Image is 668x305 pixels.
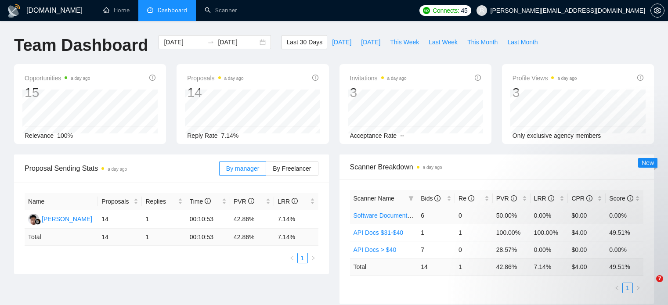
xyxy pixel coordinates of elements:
[459,195,474,202] span: Re
[496,195,517,202] span: PVR
[479,7,485,14] span: user
[493,258,531,275] td: 42.86 %
[356,35,385,49] button: [DATE]
[513,84,577,101] div: 3
[274,229,318,246] td: 7.14 %
[455,207,493,224] td: 0
[98,229,142,246] td: 14
[417,224,455,241] td: 1
[408,196,414,201] span: filter
[282,35,327,49] button: Last 30 Days
[311,255,316,261] span: right
[400,132,404,139] span: --
[207,39,214,46] span: swap-right
[187,73,243,83] span: Proposals
[25,193,98,210] th: Name
[614,285,620,291] span: left
[287,253,297,263] button: left
[354,195,394,202] span: Scanner Name
[14,35,148,56] h1: Team Dashboard
[147,7,153,13] span: dashboard
[656,275,663,282] span: 7
[609,195,633,202] span: Score
[35,219,41,225] img: gigradar-bm.png
[407,192,415,205] span: filter
[623,283,632,293] a: 1
[429,37,458,47] span: Last Week
[455,241,493,258] td: 0
[312,75,318,81] span: info-circle
[25,132,54,139] span: Relevance
[387,76,407,81] time: a day ago
[633,283,643,293] button: right
[186,229,230,246] td: 00:10:53
[636,285,641,291] span: right
[25,84,90,101] div: 15
[205,7,237,14] a: searchScanner
[226,165,259,172] span: By manager
[108,167,127,172] time: a day ago
[25,229,98,246] td: Total
[493,224,531,241] td: 100.00%
[25,73,90,83] span: Opportunities
[606,207,643,224] td: 0.00%
[28,214,39,225] img: RP
[468,195,474,201] span: info-circle
[28,215,92,222] a: RP[PERSON_NAME]
[513,132,601,139] span: Only exclusive agency members
[234,198,254,205] span: PVR
[475,75,481,81] span: info-circle
[224,76,244,81] time: a day ago
[568,207,606,224] td: $0.00
[292,198,298,204] span: info-circle
[455,224,493,241] td: 1
[461,6,468,15] span: 45
[230,229,274,246] td: 42.86 %
[42,214,92,224] div: [PERSON_NAME]
[424,35,462,49] button: Last Week
[287,253,297,263] li: Previous Page
[286,37,322,47] span: Last 30 Days
[354,229,404,236] a: API Docs $31-$40
[221,132,239,139] span: 7.14%
[149,75,155,81] span: info-circle
[421,195,441,202] span: Bids
[511,195,517,201] span: info-circle
[142,210,186,229] td: 1
[455,258,493,275] td: 1
[434,195,441,201] span: info-circle
[308,253,318,263] button: right
[651,7,664,14] span: setting
[145,197,176,206] span: Replies
[612,283,622,293] li: Previous Page
[423,165,442,170] time: a day ago
[417,241,455,258] td: 7
[273,165,311,172] span: By Freelancer
[248,198,254,204] span: info-circle
[298,253,307,263] a: 1
[278,198,298,205] span: LRR
[101,197,132,206] span: Proposals
[417,207,455,224] td: 6
[218,37,258,47] input: End date
[467,37,498,47] span: This Month
[548,195,554,201] span: info-circle
[332,37,351,47] span: [DATE]
[417,258,455,275] td: 14
[531,207,568,224] td: 0.00%
[650,7,664,14] a: setting
[642,159,654,166] span: New
[350,161,644,172] span: Scanner Breakdown
[205,198,211,204] span: info-circle
[25,163,219,174] span: Proposal Sending Stats
[142,193,186,210] th: Replies
[354,212,421,219] a: Software Documentation
[612,283,622,293] button: left
[350,132,397,139] span: Acceptance Rate
[158,7,187,14] span: Dashboard
[289,255,295,261] span: left
[57,132,73,139] span: 100%
[462,35,502,49] button: This Month
[327,35,356,49] button: [DATE]
[350,73,407,83] span: Invitations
